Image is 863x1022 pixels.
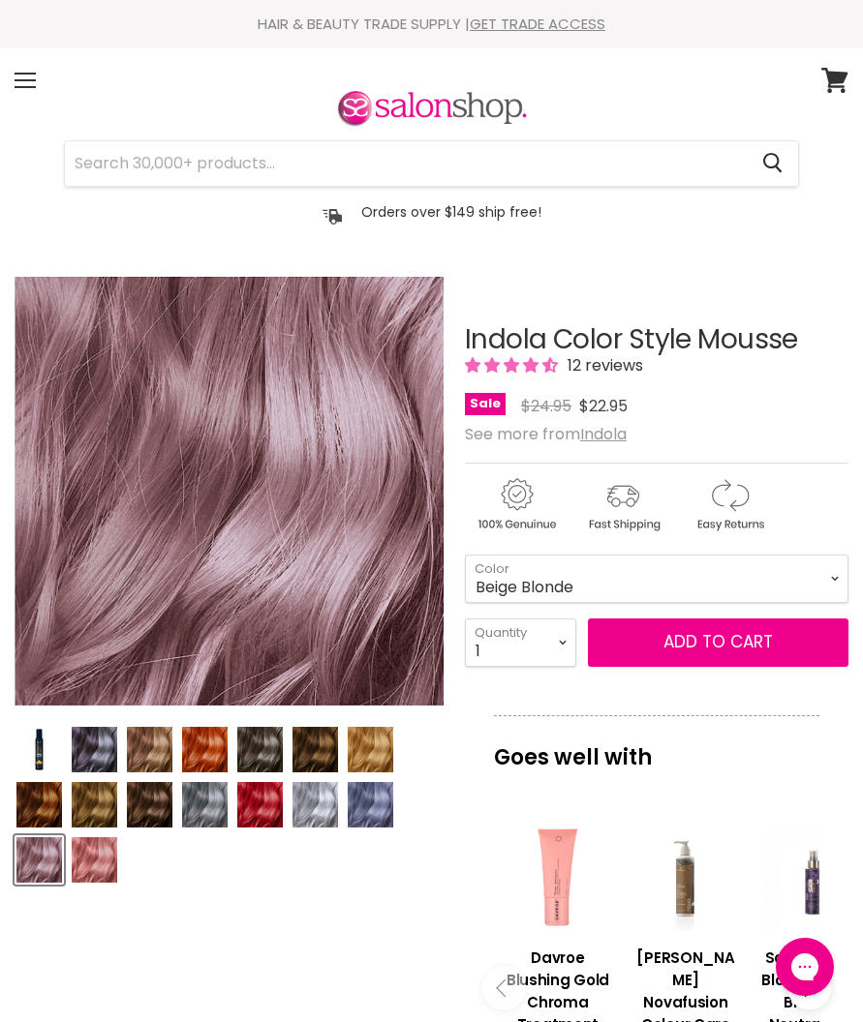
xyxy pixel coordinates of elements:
button: Indola Color Style Mousse [180,780,230,829]
span: 4.33 stars [465,354,562,376]
p: Orders over $149 ship free! [361,203,541,221]
img: genuine.gif [465,475,568,534]
form: Product [64,140,799,187]
img: Indola Color Style Mousse [127,727,172,772]
button: Indola Color Style Mousse [15,780,64,829]
p: Goes well with [494,715,819,779]
button: Indola Color Style Mousse [291,725,340,774]
input: Search [65,141,747,186]
button: Indola Color Style Mousse [346,780,395,829]
span: Add to cart [663,630,773,653]
img: Indola Color Style Mousse [348,782,393,827]
button: Add to cart [588,618,848,667]
img: Indola Color Style Mousse [72,782,117,827]
div: Indola Color Style Mousse image. Click or Scroll to Zoom. [15,277,444,706]
img: Indola Color Style Mousse [182,782,228,827]
span: Sale [465,393,506,415]
img: shipping.gif [571,475,674,534]
select: Quantity [465,618,576,667]
button: Indola Color Style Mousse [235,780,285,829]
button: Indola Color Style Mousse [70,835,119,885]
button: Indola Color Style Mousse [291,780,340,829]
img: Indola Color Style Mousse [237,727,283,772]
button: Indola Color Style Mousse [125,780,174,829]
img: Indola Color Style Mousse [293,782,338,827]
button: Search [747,141,798,186]
img: Indola Color Style Mousse [16,837,62,883]
div: Product thumbnails [12,719,447,885]
button: Indola Color Style Mousse [235,725,285,774]
img: returns.gif [678,475,781,534]
button: Indola Color Style Mousse [15,725,64,774]
button: Indola Color Style Mousse [180,725,230,774]
button: Indola Color Style Mousse [70,725,119,774]
button: Indola Color Style Mousse [346,725,395,774]
span: $24.95 [521,395,571,417]
span: See more from [465,423,627,445]
a: GET TRADE ACCESS [470,14,605,34]
img: Indola Color Style Mousse [348,727,393,772]
img: Indola Color Style Mousse [127,782,172,827]
img: Indola Color Style Mousse [72,727,117,772]
img: Indola Color Style Mousse [15,277,444,706]
h1: Indola Color Style Mousse [465,325,848,355]
span: $22.95 [579,395,628,417]
iframe: Gorgias live chat messenger [766,931,844,1003]
a: Indola [580,423,627,445]
img: Indola Color Style Mousse [16,727,62,772]
button: Indola Color Style Mousse [125,725,174,774]
img: Indola Color Style Mousse [182,727,228,772]
img: Indola Color Style Mousse [16,782,62,827]
button: Indola Color Style Mousse [15,835,64,885]
img: Indola Color Style Mousse [293,727,338,772]
button: Indola Color Style Mousse [70,780,119,829]
span: 12 reviews [562,354,643,376]
img: Indola Color Style Mousse [72,837,117,883]
img: Indola Color Style Mousse [237,782,283,827]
